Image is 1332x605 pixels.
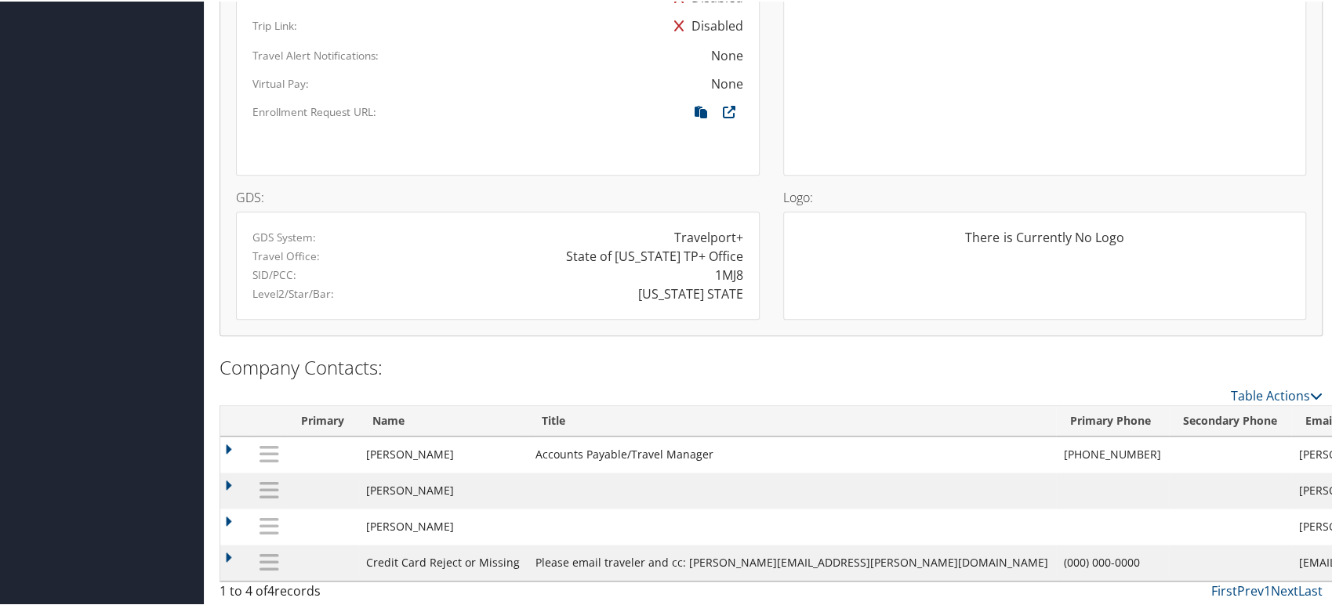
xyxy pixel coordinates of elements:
[236,190,760,202] h4: GDS:
[711,45,743,63] div: None
[566,245,743,264] div: State of [US_STATE] TP+ Office
[358,435,528,471] td: [PERSON_NAME]
[252,228,316,244] label: GDS System:
[528,404,1056,435] th: Title
[1271,581,1298,598] a: Next
[528,435,1056,471] td: Accounts Payable/Travel Manager
[358,543,528,579] td: Credit Card Reject or Missing
[287,404,358,435] th: Primary
[267,581,274,598] span: 4
[252,247,320,263] label: Travel Office:
[674,226,743,245] div: Travelport+
[1056,543,1169,579] td: (000) 000-0000
[1237,581,1264,598] a: Prev
[358,507,528,543] td: [PERSON_NAME]
[800,226,1290,258] div: There is Currently No Logo
[1211,581,1237,598] a: First
[783,190,1307,202] h4: Logo:
[666,10,743,38] div: Disabled
[1264,581,1271,598] a: 1
[252,284,334,300] label: Level2/Star/Bar:
[252,266,296,281] label: SID/PCC:
[252,46,379,62] label: Travel Alert Notifications:
[252,74,309,90] label: Virtual Pay:
[1298,581,1323,598] a: Last
[711,73,743,92] div: None
[252,103,376,118] label: Enrollment Request URL:
[715,264,743,283] div: 1MJ8
[528,543,1056,579] td: Please email traveler and cc: [PERSON_NAME][EMAIL_ADDRESS][PERSON_NAME][DOMAIN_NAME]
[1169,404,1291,435] th: Secondary Phone
[1231,386,1323,403] a: Table Actions
[1056,435,1169,471] td: [PHONE_NUMBER]
[358,404,528,435] th: Name
[220,353,1323,379] h2: Company Contacts:
[358,471,528,507] td: [PERSON_NAME]
[1056,404,1169,435] th: Primary Phone
[638,283,743,302] div: [US_STATE] STATE
[252,16,297,32] label: Trip Link:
